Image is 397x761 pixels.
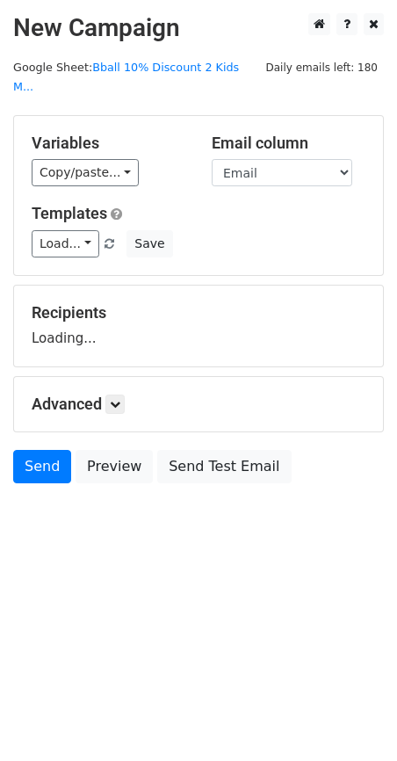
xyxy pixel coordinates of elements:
button: Save [126,230,172,257]
a: Daily emails left: 180 [259,61,384,74]
h2: New Campaign [13,13,384,43]
a: Load... [32,230,99,257]
a: Templates [32,204,107,222]
a: Send [13,450,71,483]
a: Copy/paste... [32,159,139,186]
div: Loading... [32,303,365,349]
h5: Variables [32,134,185,153]
a: Preview [76,450,153,483]
h5: Advanced [32,395,365,414]
h5: Recipients [32,303,365,323]
h5: Email column [212,134,365,153]
a: Bball 10% Discount 2 Kids M... [13,61,239,94]
small: Google Sheet: [13,61,239,94]
span: Daily emails left: 180 [259,58,384,77]
a: Send Test Email [157,450,291,483]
